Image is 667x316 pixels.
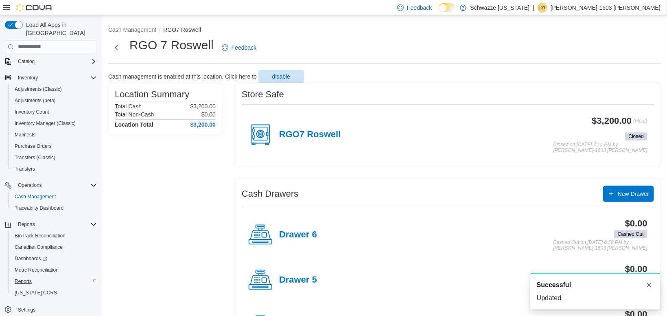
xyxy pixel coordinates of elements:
[592,116,632,126] h3: $3,200.00
[633,116,647,131] p: (Float)
[15,73,97,83] span: Inventory
[15,305,39,315] a: Settings
[15,109,49,115] span: Inventory Count
[8,230,100,241] button: BioTrack Reconciliation
[470,3,530,13] p: Schwazze [US_STATE]
[11,107,52,117] a: Inventory Count
[8,276,100,287] button: Reports
[2,72,100,83] button: Inventory
[15,219,97,229] span: Reports
[15,278,32,285] span: Reports
[15,267,59,273] span: Metrc Reconciliation
[15,180,97,190] span: Operations
[8,253,100,264] a: Dashboards
[8,163,100,175] button: Transfers
[115,111,154,118] h6: Total Non-Cash
[18,75,38,81] span: Inventory
[279,230,317,240] h4: Drawer 6
[539,3,545,13] span: D1
[8,129,100,140] button: Manifests
[11,242,97,252] span: Canadian Compliance
[11,130,39,140] a: Manifests
[242,189,298,199] h3: Cash Drawers
[11,192,97,202] span: Cash Management
[129,37,214,53] h1: RGO 7 Roswell
[11,288,60,298] a: [US_STATE] CCRS
[15,233,66,239] span: BioTrack Reconciliation
[8,95,100,106] button: Adjustments (beta)
[11,164,97,174] span: Transfers
[108,39,125,56] button: Next
[537,280,654,290] div: Notification
[11,141,97,151] span: Purchase Orders
[11,242,66,252] a: Canadian Compliance
[8,118,100,129] button: Inventory Manager (Classic)
[15,120,76,127] span: Inventory Manager (Classic)
[644,280,654,290] button: Dismiss toast
[11,153,97,162] span: Transfers (Classic)
[11,203,97,213] span: Traceabilty Dashboard
[625,219,647,228] h3: $0.00
[18,182,42,189] span: Operations
[603,186,654,202] button: New Drawer
[15,154,55,161] span: Transfers (Classic)
[614,230,647,238] span: Cashed Out
[15,73,41,83] button: Inventory
[15,180,45,190] button: Operations
[15,255,47,262] span: Dashboards
[8,264,100,276] button: Metrc Reconciliation
[439,3,456,12] input: Dark Mode
[15,193,56,200] span: Cash Management
[272,72,290,81] span: disable
[15,290,57,296] span: [US_STATE] CCRS
[11,84,97,94] span: Adjustments (Classic)
[279,275,317,285] h4: Drawer 5
[11,164,38,174] a: Transfers
[163,26,201,33] button: RGO7 Roswell
[115,90,189,99] h3: Location Summary
[11,265,97,275] span: Metrc Reconciliation
[16,4,53,12] img: Cova
[8,287,100,298] button: [US_STATE] CCRS
[11,130,97,140] span: Manifests
[11,276,97,286] span: Reports
[11,84,65,94] a: Adjustments (Classic)
[11,118,97,128] span: Inventory Manager (Classic)
[625,132,647,140] span: Closed
[2,56,100,67] button: Catalog
[15,219,38,229] button: Reports
[11,107,97,117] span: Inventory Count
[23,21,97,37] span: Load All Apps in [GEOGRAPHIC_DATA]
[11,141,55,151] a: Purchase Orders
[11,96,59,105] a: Adjustments (beta)
[11,265,62,275] a: Metrc Reconciliation
[15,166,35,172] span: Transfers
[11,118,79,128] a: Inventory Manager (Classic)
[108,73,257,80] p: Cash management is enabled at this location. Click here to
[8,106,100,118] button: Inventory Count
[11,231,69,241] a: BioTrack Reconciliation
[11,153,59,162] a: Transfers (Classic)
[8,152,100,163] button: Transfers (Classic)
[629,133,644,140] span: Closed
[11,192,59,202] a: Cash Management
[15,205,63,211] span: Traceabilty Dashboard
[618,190,649,198] span: New Drawer
[15,97,56,104] span: Adjustments (beta)
[15,57,38,66] button: Catalog
[242,90,284,99] h3: Store Safe
[537,280,571,290] span: Successful
[18,307,35,313] span: Settings
[190,121,216,128] h4: $3,200.00
[533,3,534,13] p: |
[2,219,100,230] button: Reports
[8,191,100,202] button: Cash Management
[8,241,100,253] button: Canadian Compliance
[8,83,100,95] button: Adjustments (Classic)
[279,129,341,140] h4: RGO7 Roswell
[18,221,35,228] span: Reports
[15,86,62,92] span: Adjustments (Classic)
[8,140,100,152] button: Purchase Orders
[11,96,97,105] span: Adjustments (beta)
[258,70,304,83] button: disable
